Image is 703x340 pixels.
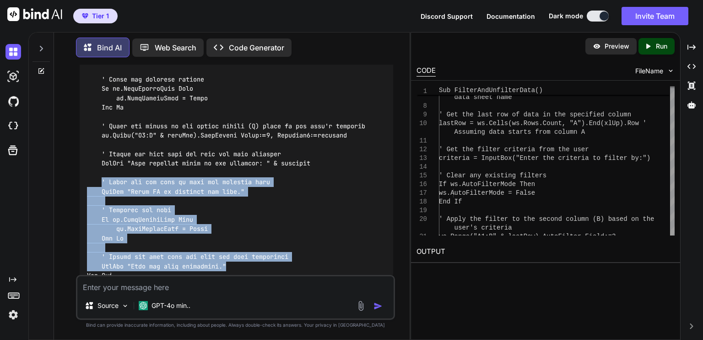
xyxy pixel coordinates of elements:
[416,180,427,189] div: 16
[73,9,118,23] button: premiumTier 1
[667,67,675,75] img: chevron down
[97,42,122,53] p: Bind AI
[5,118,21,134] img: cloudideIcon
[439,172,546,179] span: ' Clear any existing filters
[416,215,427,224] div: 20
[616,154,651,162] span: ter by:")
[416,87,427,96] span: 1
[439,198,462,205] span: End If
[151,301,190,310] p: GPT-4o min..
[549,11,583,21] span: Dark mode
[439,120,616,127] span: lastRow = ws.Cells(ws.Rows.Count, "A").End(xlU
[421,11,473,21] button: Discord Support
[76,322,395,329] p: Bind can provide inaccurate information, including about people. Always double-check its answers....
[416,232,427,241] div: 21
[416,154,427,163] div: 13
[454,128,585,136] span: Assuming data starts from column A
[5,69,21,84] img: darkAi-studio
[656,42,667,51] p: Run
[454,224,512,231] span: user's criteria
[416,137,427,145] div: 11
[454,93,512,101] span: data sheet name
[416,110,427,119] div: 9
[92,11,109,21] span: Tier 1
[439,146,589,153] span: ' Get the filter criteria from the user
[82,13,88,19] img: premium
[439,111,616,118] span: ' Get the last row of data in the specified co
[487,11,535,21] button: Documentation
[593,42,601,50] img: preview
[616,233,620,240] span: ,
[356,301,366,311] img: attachment
[605,42,629,51] p: Preview
[439,233,616,240] span: ws.Range("A1:B" & lastRow).AutoFilter Field:=2
[416,163,427,171] div: 14
[439,87,543,94] span: Sub FilterAndUnfilterData()
[5,44,21,60] img: darkChat
[616,111,632,118] span: lumn
[439,154,616,162] span: criteria = InputBox("Enter the criteria to fil
[5,93,21,109] img: githubDark
[421,12,473,20] span: Discord Support
[97,301,119,310] p: Source
[416,119,427,128] div: 10
[139,301,148,310] img: GPT-4o mini
[439,181,535,188] span: If ws.AutoFilterMode Then
[416,197,427,206] div: 18
[416,102,427,110] div: 8
[622,7,688,25] button: Invite Team
[416,171,427,180] div: 15
[487,12,535,20] span: Documentation
[416,66,436,77] div: CODE
[7,7,62,21] img: Bind AI
[416,189,427,197] div: 17
[411,241,680,263] h2: OUTPUT
[616,120,647,127] span: p).Row '
[635,66,663,76] span: FileName
[121,302,129,310] img: Pick Models
[416,145,427,154] div: 12
[155,42,196,53] p: Web Search
[5,307,21,323] img: settings
[229,42,284,53] p: Code Generator
[439,189,535,197] span: ws.AutoFilterMode = False
[616,215,654,223] span: sed on the
[373,302,383,311] img: icon
[416,206,427,215] div: 19
[439,215,616,223] span: ' Apply the filter to the second column (B) ba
